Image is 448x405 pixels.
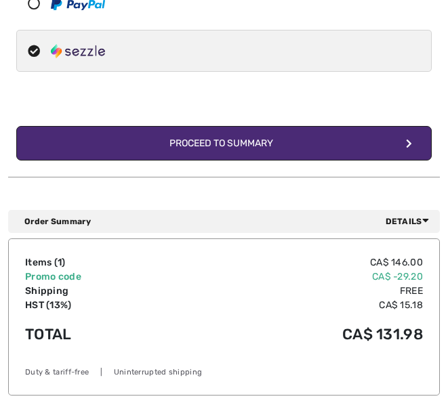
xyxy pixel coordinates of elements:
[51,44,105,58] img: Sezzle
[188,284,423,298] td: Free
[24,215,434,228] div: Order Summary
[188,270,423,284] td: CA$ -29.20
[25,367,423,379] div: Duty & tariff-free | Uninterrupted shipping
[188,312,423,356] td: CA$ 131.98
[159,136,289,150] div: Proceed to Summary
[386,215,434,228] span: Details
[58,257,62,268] span: 1
[25,298,188,312] td: HST (13%)
[25,312,188,356] td: Total
[25,270,188,284] td: Promo code
[188,298,423,312] td: CA$ 15.18
[188,255,423,270] td: CA$ 146.00
[25,255,188,270] td: Items ( )
[16,126,432,161] button: Proceed to Summary
[25,284,188,298] td: Shipping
